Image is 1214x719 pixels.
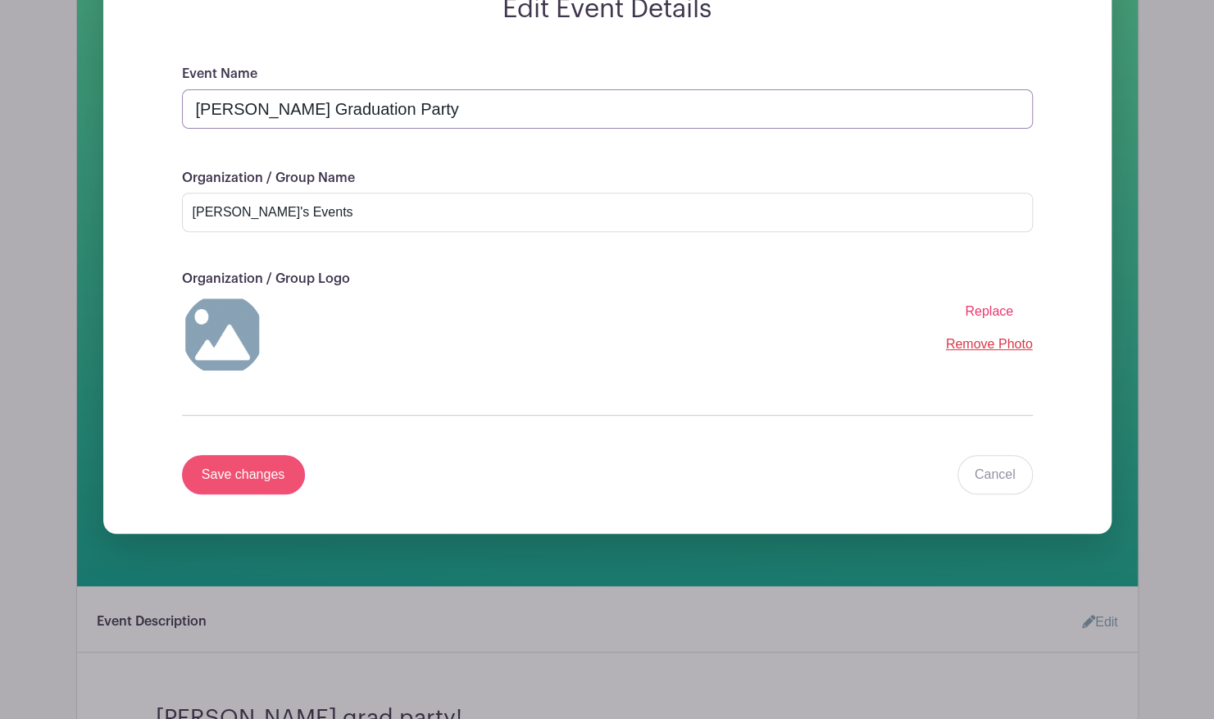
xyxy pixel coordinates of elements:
label: Organization / Group Name [182,171,355,186]
p: Organization / Group Logo [182,271,1033,287]
input: Save changes [182,455,305,494]
a: Cancel [957,455,1033,494]
img: default-3ea213f81b0164b9e38d81a241aa1951f7c17703918df8f3a4d5d1f76c22d5ca.png [182,294,264,375]
a: Remove Photo [946,337,1033,351]
label: Event Name [182,66,257,82]
span: Replace [965,304,1013,318]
